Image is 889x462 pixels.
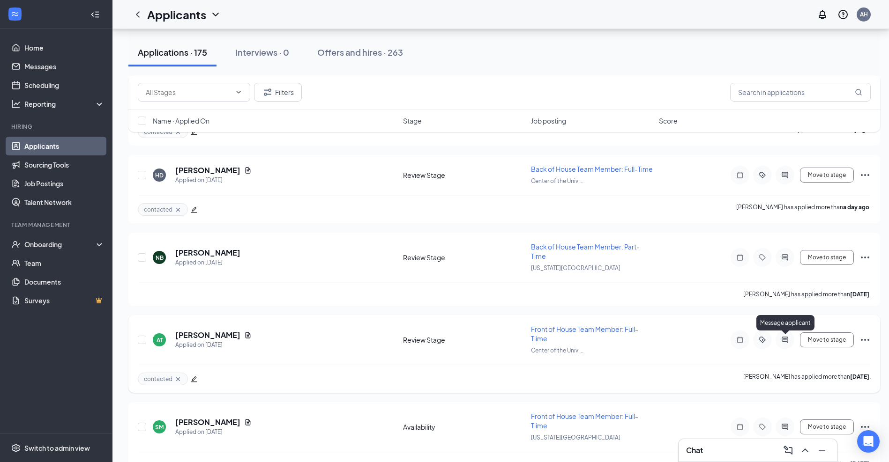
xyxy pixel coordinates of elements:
button: Minimize [814,443,829,458]
svg: Note [734,423,746,431]
b: a day ago [843,204,869,211]
a: Messages [24,57,105,76]
div: Reporting [24,99,105,109]
input: Search in applications [730,83,871,102]
svg: WorkstreamLogo [10,9,20,19]
a: Talent Network [24,193,105,212]
div: Switch to admin view [24,443,90,453]
svg: ActiveTag [757,336,768,344]
span: edit [191,206,197,213]
div: Availability [403,422,525,432]
svg: ActiveTag [757,171,768,179]
div: NB [156,254,164,262]
button: Filter Filters [254,83,302,102]
button: Move to stage [800,332,854,347]
svg: Ellipses [859,421,871,433]
button: Move to stage [800,419,854,434]
svg: ActiveChat [779,254,791,261]
svg: ActiveChat [779,171,791,179]
p: [PERSON_NAME] has applied more than . [736,203,871,216]
svg: Cross [174,375,182,383]
span: Front of House Team Member: Full-Tiime [531,412,638,430]
svg: Minimize [816,445,828,456]
div: Applied on [DATE] [175,258,240,267]
span: Center of the Univ ... [531,347,583,354]
svg: MagnifyingGlass [855,88,862,96]
span: edit [191,376,197,382]
div: Offers and hires · 263 [317,46,403,58]
button: Move to stage [800,168,854,183]
button: ComposeMessage [781,443,796,458]
span: Back of House Team Member: Full-Time [531,165,653,173]
div: Applications · 175 [138,46,207,58]
svg: ChevronLeft [132,9,143,20]
svg: Ellipses [859,252,871,263]
span: Center of the Univ ... [531,177,583,184]
h5: [PERSON_NAME] [175,165,240,176]
svg: Note [734,171,746,179]
span: contacted [144,375,172,383]
svg: QuestionInfo [837,9,849,20]
a: SurveysCrown [24,291,105,310]
a: Applicants [24,137,105,155]
span: Name · Applied On [153,116,209,125]
div: Review Stage [403,170,525,180]
svg: Ellipses [859,169,871,181]
svg: ChevronUp [799,445,811,456]
span: Back of House Team Member: Part-Time [531,242,640,260]
svg: Document [244,418,252,426]
div: Applied on [DATE] [175,427,252,437]
svg: Cross [174,206,182,213]
div: SM [155,423,164,431]
svg: Notifications [817,9,828,20]
a: Scheduling [24,76,105,95]
span: [US_STATE][GEOGRAPHIC_DATA] [531,264,620,271]
svg: Analysis [11,99,21,109]
input: All Stages [146,87,231,97]
a: Team [24,254,105,272]
svg: Collapse [90,10,100,19]
span: Stage [403,116,422,125]
div: Hiring [11,123,103,131]
div: Applied on [DATE] [175,176,252,185]
svg: Document [244,167,252,174]
div: Team Management [11,221,103,229]
div: AT [157,336,163,344]
div: Applied on [DATE] [175,340,252,350]
div: Interviews · 0 [235,46,289,58]
div: Review Stage [403,253,525,262]
div: Message applicant [756,315,814,330]
h5: [PERSON_NAME] [175,330,240,340]
div: Onboarding [24,240,97,249]
button: Move to stage [800,250,854,265]
div: Review Stage [403,335,525,345]
svg: Settings [11,443,21,453]
p: [PERSON_NAME] has applied more than . [743,373,871,385]
span: Job posting [531,116,566,125]
svg: Tag [757,423,768,431]
svg: ActiveChat [779,336,791,344]
a: Job Postings [24,174,105,193]
h5: [PERSON_NAME] [175,417,240,427]
svg: Filter [262,87,273,98]
svg: Document [244,331,252,339]
span: Front of House Team Member: Full-Tiime [531,325,638,343]
svg: ActiveChat [779,423,791,431]
svg: Note [734,336,746,344]
h1: Applicants [147,7,206,22]
a: Home [24,38,105,57]
div: Open Intercom Messenger [857,430,880,453]
a: Sourcing Tools [24,155,105,174]
div: HD [155,171,164,179]
b: [DATE] [850,373,869,380]
svg: UserCheck [11,240,21,249]
div: AH [860,10,868,18]
span: Score [659,116,678,125]
h5: [PERSON_NAME] [175,248,240,258]
svg: Note [734,254,746,261]
button: ChevronUp [798,443,813,458]
a: Documents [24,272,105,291]
p: [PERSON_NAME] has applied more than . [743,290,871,298]
svg: Ellipses [859,334,871,345]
